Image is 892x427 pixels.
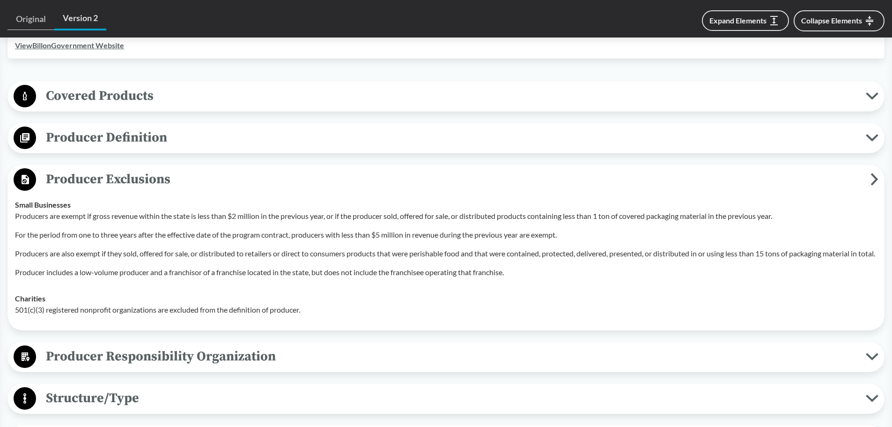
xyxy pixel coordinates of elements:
span: Covered Products [36,85,866,106]
p: 501(c)(3) registered nonprofit organizations are excluded from the definition of producer. [15,304,877,315]
p: Producer includes a low-volume producer and a franchisor of a franchise located in the state, but... [15,267,877,278]
button: Producer Definition [11,126,881,150]
span: Producer Exclusions [36,169,870,190]
p: For the period from one to three years after the effective date of the program contract, producer... [15,229,877,240]
button: Producer Exclusions [11,168,881,192]
button: Structure/Type [11,387,881,411]
p: Producers are exempt if gross revenue within the state is less than $2 million in the previous ye... [15,210,877,222]
span: Producer Responsibility Organization [36,346,866,367]
p: Producers are also exempt if they sold, offered for sale, or distributed to retailers or direct t... [15,248,877,259]
button: Covered Products [11,84,881,108]
span: Producer Definition [36,127,866,148]
strong: Small Businesses [15,200,71,209]
button: Expand Elements [702,10,789,31]
a: ViewBillonGovernment Website [15,41,124,50]
button: Collapse Elements [794,10,885,31]
span: Structure/Type [36,388,866,409]
a: Original [7,8,54,30]
button: Producer Responsibility Organization [11,345,881,369]
a: Version 2 [54,7,106,30]
strong: Charities [15,294,45,303]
